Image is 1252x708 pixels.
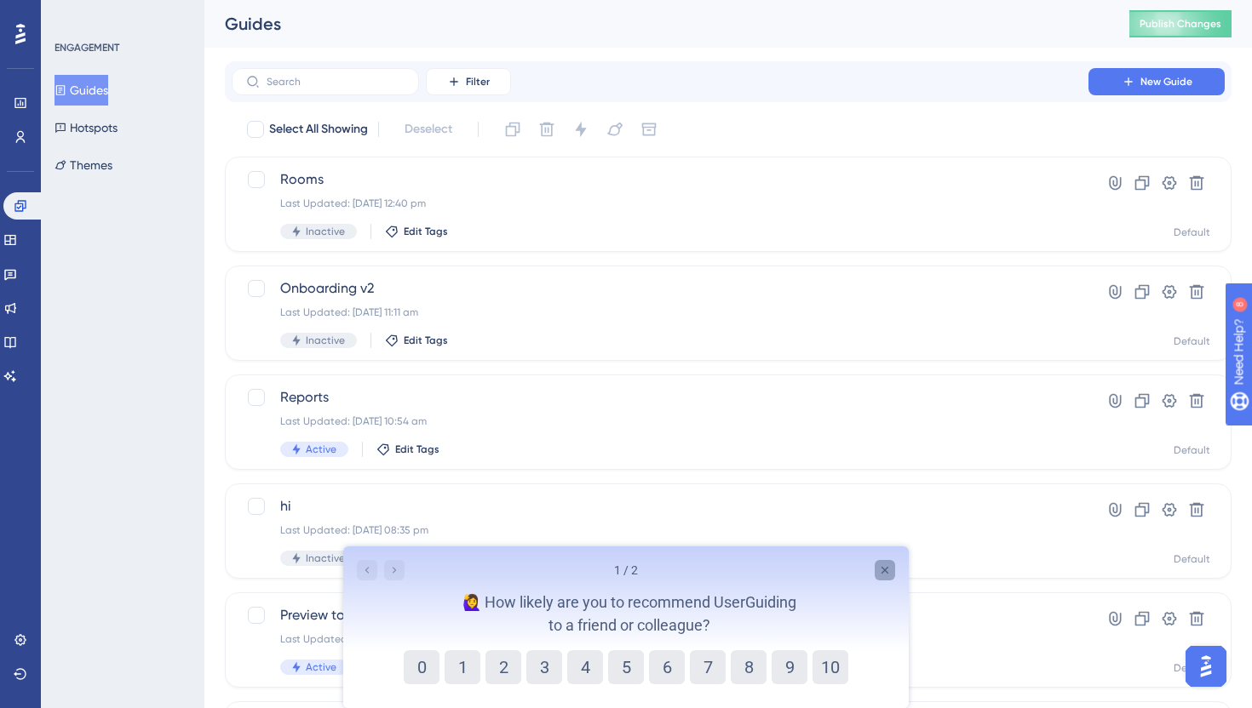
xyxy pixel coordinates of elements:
[395,442,439,456] span: Edit Tags
[1174,226,1210,239] div: Default
[280,387,1040,408] span: Reports
[385,334,448,347] button: Edit Tags
[1174,443,1210,457] div: Default
[280,605,1040,625] span: Preview to edit
[1174,334,1210,348] div: Default
[280,278,1040,299] span: Onboarding v2
[306,442,336,456] span: Active
[376,442,439,456] button: Edit Tags
[306,225,345,238] span: Inactive
[306,551,345,565] span: Inactive
[1174,552,1210,566] div: Default
[306,660,336,674] span: Active
[306,334,345,347] span: Inactive
[55,75,108,106] button: Guides
[1088,68,1225,95] button: New Guide
[118,9,123,22] div: 8
[404,225,448,238] span: Edit Tags
[1180,641,1232,692] iframe: UserGuiding AI Assistant Launcher
[280,305,1040,319] div: Last Updated: [DATE] 11:11 am
[40,4,106,25] span: Need Help?
[280,632,1040,646] div: Last Updated: [DATE] 10:53 am
[404,334,448,347] span: Edit Tags
[1129,10,1232,37] button: Publish Changes
[1174,661,1210,675] div: Default
[385,225,448,238] button: Edit Tags
[280,496,1040,517] span: hi
[343,546,909,708] iframe: UserGuiding Survey
[389,114,468,145] button: Deselect
[280,414,1040,428] div: Last Updated: [DATE] 10:54 am
[280,523,1040,537] div: Last Updated: [DATE] 08:35 pm
[405,119,452,140] span: Deselect
[55,112,118,143] button: Hotspots
[1140,75,1192,88] span: New Guide
[55,41,119,54] div: ENGAGEMENT
[426,68,511,95] button: Filter
[55,150,112,180] button: Themes
[466,75,490,88] span: Filter
[267,76,405,88] input: Search
[280,169,1040,190] span: Rooms
[269,119,368,140] span: Select All Showing
[1140,17,1221,31] span: Publish Changes
[225,12,1087,36] div: Guides
[280,197,1040,210] div: Last Updated: [DATE] 12:40 pm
